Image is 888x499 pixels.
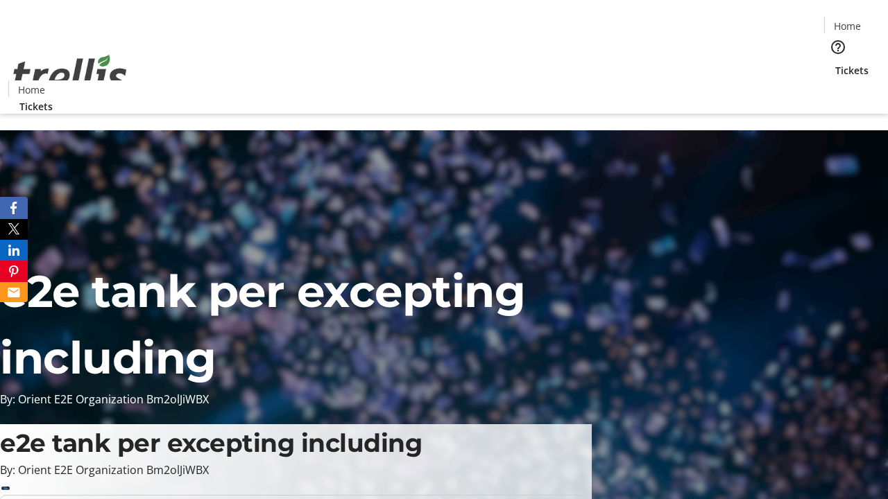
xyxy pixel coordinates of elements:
[824,78,852,105] button: Cart
[825,19,869,33] a: Home
[8,40,132,109] img: Orient E2E Organization Bm2olJiWBX's Logo
[835,63,869,78] span: Tickets
[18,82,45,97] span: Home
[824,33,852,61] button: Help
[834,19,861,33] span: Home
[824,63,880,78] a: Tickets
[8,99,64,114] a: Tickets
[9,82,53,97] a: Home
[19,99,53,114] span: Tickets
